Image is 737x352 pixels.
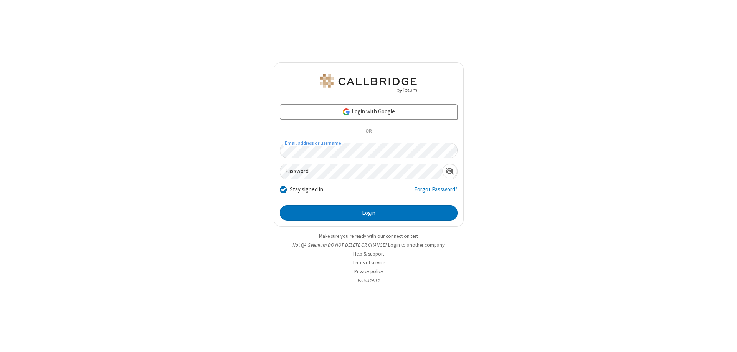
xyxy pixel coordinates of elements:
div: Show password [442,164,457,178]
li: v2.6.349.14 [274,277,464,284]
img: google-icon.png [342,108,350,116]
button: Login [280,205,458,221]
input: Password [280,164,442,179]
a: Privacy policy [354,268,383,275]
a: Login with Google [280,104,458,120]
a: Forgot Password? [414,185,458,200]
button: Login to another company [388,241,445,249]
label: Stay signed in [290,185,323,194]
a: Terms of service [352,259,385,266]
a: Help & support [353,251,384,257]
img: QA Selenium DO NOT DELETE OR CHANGE [319,74,418,93]
span: OR [362,126,375,137]
input: Email address or username [280,143,458,158]
a: Make sure you're ready with our connection test [319,233,418,239]
li: Not QA Selenium DO NOT DELETE OR CHANGE? [274,241,464,249]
